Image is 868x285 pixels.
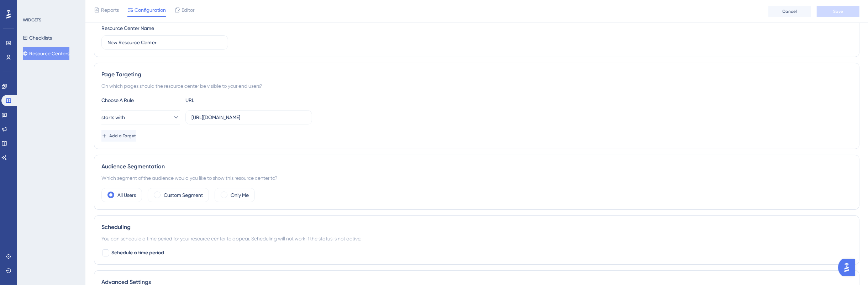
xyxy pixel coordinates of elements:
button: Checklists [23,31,52,44]
label: Only Me [231,191,249,199]
label: All Users [117,191,136,199]
div: Scheduling [101,223,852,231]
span: Add a Target [109,133,136,139]
div: Resource Center Name [101,24,154,32]
span: Reports [101,6,119,14]
div: Choose A Rule [101,96,180,105]
span: Save [833,9,843,14]
span: starts with [101,113,125,122]
div: WIDGETS [23,17,41,23]
span: Schedule a time period [111,249,164,257]
input: Type your Resource Center name [107,39,222,46]
iframe: UserGuiding AI Assistant Launcher [838,257,859,278]
label: Custom Segment [164,191,203,199]
span: Configuration [135,6,166,14]
div: Audience Segmentation [101,162,852,171]
button: Add a Target [101,130,136,142]
span: Editor [182,6,195,14]
button: starts with [101,110,180,124]
span: Cancel [783,9,797,14]
div: You can schedule a time period for your resource center to appear. Scheduling will not work if th... [101,234,852,243]
div: On which pages should the resource center be visible to your end users? [101,82,852,90]
button: Save [817,6,859,17]
input: yourwebsite.com/path [191,113,306,121]
button: Resource Centers [23,47,69,60]
div: Page Targeting [101,70,852,79]
div: Which segment of the audience would you like to show this resource center to? [101,174,852,182]
button: Cancel [768,6,811,17]
div: URL [185,96,264,105]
